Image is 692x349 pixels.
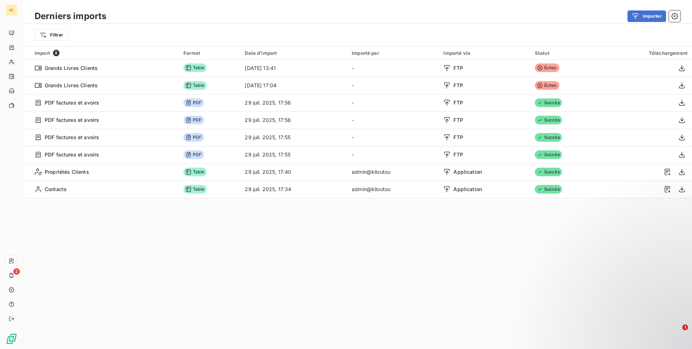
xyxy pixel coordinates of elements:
span: Grands Livres Clients [45,65,98,72]
span: PDF [183,116,204,124]
div: Date d’import [245,50,343,56]
span: FTP [453,65,463,72]
span: PDF [183,98,204,107]
td: - [347,111,439,129]
td: [DATE] 17:04 [240,77,347,94]
span: Échec [535,63,559,72]
td: admin@kiloutou [347,181,439,198]
td: [DATE] 13:41 [240,59,347,77]
div: Format [183,50,236,56]
span: Table [183,185,207,194]
img: Logo LeanPay [6,333,17,345]
td: 29 juil. 2025, 17:56 [240,94,347,111]
span: PDF factures et avoirs [45,134,99,141]
span: 2 [13,268,20,275]
td: 29 juil. 2025, 17:40 [240,163,347,181]
div: Téléchargement [604,50,688,56]
td: 29 juil. 2025, 17:55 [240,129,347,146]
span: FTP [453,134,463,141]
span: FTP [453,116,463,124]
span: Grands Livres Clients [45,82,98,89]
td: 29 juil. 2025, 17:56 [240,111,347,129]
span: Table [183,81,207,90]
span: PDF factures et avoirs [45,116,99,124]
span: Échec [535,81,559,90]
div: Importé via [443,50,526,56]
span: Succès [535,168,562,176]
span: FTP [453,82,463,89]
td: - [347,59,439,77]
div: Statut [535,50,595,56]
td: - [347,129,439,146]
span: PDF factures et avoirs [45,151,99,158]
div: Import [35,50,175,56]
td: admin@kiloutou [347,163,439,181]
iframe: Intercom live chat [667,324,685,342]
span: PDF [183,150,204,159]
span: 8 [53,50,59,56]
span: Succès [535,150,562,159]
span: PDF factures et avoirs [45,99,99,106]
span: Table [183,63,207,72]
td: - [347,94,439,111]
span: Contacts [45,186,67,193]
span: Succès [535,116,562,124]
h3: Derniers imports [35,10,106,23]
button: Filtrer [35,29,68,41]
div: KI [6,4,17,16]
span: Application [453,186,482,193]
span: FTP [453,99,463,106]
td: 29 juil. 2025, 17:55 [240,146,347,163]
div: Importé par [352,50,435,56]
iframe: Intercom notifications message [548,279,692,330]
span: Application [453,168,482,176]
span: 1 [682,324,688,330]
span: Succès [535,185,562,194]
span: FTP [453,151,463,158]
td: - [347,77,439,94]
span: Propriétés Clients [45,168,89,176]
span: Table [183,168,207,176]
td: 29 juil. 2025, 17:34 [240,181,347,198]
span: Succès [535,133,562,142]
td: - [347,146,439,163]
button: Importer [627,10,666,22]
span: PDF [183,133,204,142]
span: Succès [535,98,562,107]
